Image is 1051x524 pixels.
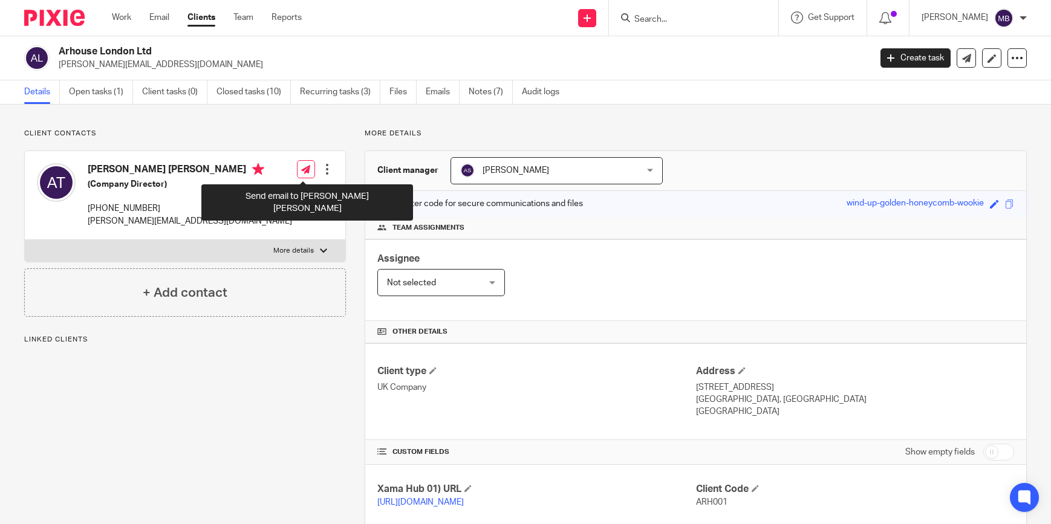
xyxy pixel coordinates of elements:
span: Team assignments [392,223,464,233]
p: [GEOGRAPHIC_DATA], [GEOGRAPHIC_DATA] [696,393,1014,406]
p: [PERSON_NAME][EMAIL_ADDRESS][DOMAIN_NAME] [59,59,862,71]
p: Linked clients [24,335,346,344]
p: [PERSON_NAME][EMAIL_ADDRESS][DOMAIN_NAME] [88,215,292,227]
a: Reports [272,11,302,24]
img: svg%3E [994,8,1014,28]
div: wind-up-golden-honeycomb-wookie [847,197,984,211]
h4: [PERSON_NAME] [PERSON_NAME] [88,163,292,178]
span: Assignee [377,254,420,264]
a: Create task [880,48,951,68]
input: Search [633,15,742,25]
img: svg%3E [24,45,50,71]
p: [GEOGRAPHIC_DATA] [696,406,1014,418]
h4: Xama Hub 01) URL [377,483,695,496]
a: Client tasks (0) [142,80,207,104]
img: Pixie [24,10,85,26]
h5: (Company Director) [88,178,292,190]
a: Work [112,11,131,24]
h2: Arhouse London Ltd [59,45,701,58]
span: Not selected [387,279,436,287]
h4: Client Code [696,483,1014,496]
p: [PERSON_NAME] [922,11,988,24]
a: Recurring tasks (3) [300,80,380,104]
h4: CUSTOM FIELDS [377,447,695,457]
p: More details [273,246,314,256]
img: svg%3E [460,163,475,178]
img: svg%3E [37,163,76,202]
a: Email [149,11,169,24]
i: Primary [252,163,264,175]
h4: + Add contact [143,283,227,302]
span: Get Support [808,13,854,22]
p: UK Company [377,381,695,393]
p: More details [365,129,1027,138]
p: Client contacts [24,129,346,138]
span: Other details [392,327,447,337]
a: Notes (7) [469,80,513,104]
label: Show empty fields [905,446,975,458]
a: Team [233,11,253,24]
span: ARH001 [696,498,727,506]
h4: Client type [377,365,695,378]
a: Audit logs [522,80,568,104]
p: [PHONE_NUMBER] [88,202,292,215]
a: Files [389,80,417,104]
a: Details [24,80,60,104]
h4: Address [696,365,1014,378]
a: Closed tasks (10) [216,80,291,104]
a: Emails [426,80,460,104]
a: Clients [187,11,215,24]
a: Open tasks (1) [69,80,133,104]
h3: Client manager [377,164,438,176]
span: [PERSON_NAME] [483,166,549,175]
p: [STREET_ADDRESS] [696,381,1014,393]
p: Master code for secure communications and files [374,198,583,210]
a: [URL][DOMAIN_NAME] [377,498,464,506]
